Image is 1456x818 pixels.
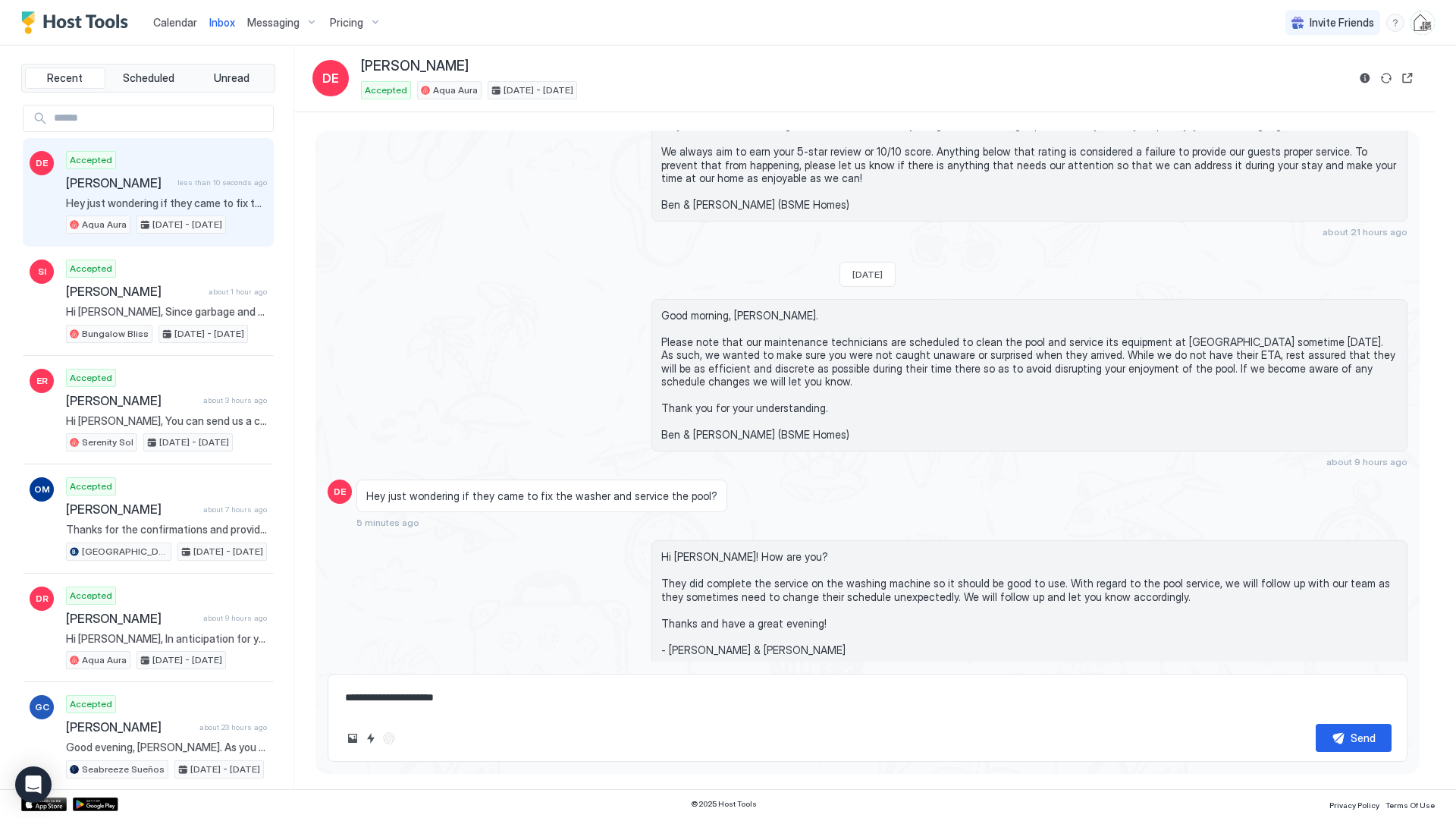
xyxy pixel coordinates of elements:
[199,722,267,732] span: about 23 hours ago
[1377,69,1395,87] button: Sync reservation
[70,480,112,493] span: Accepted
[25,68,105,89] button: Recent
[504,83,573,97] span: [DATE] - [DATE]
[108,68,189,89] button: Scheduled
[661,92,1398,212] span: Good evening, [PERSON_NAME]. As you settle in for the night, we wanted to thank you again for sel...
[1329,796,1379,812] a: Privacy Policy
[1323,226,1407,238] span: about 21 hours ago
[1351,730,1376,746] div: Send
[1398,69,1417,87] button: Open reservation
[1410,11,1435,35] div: User profile
[433,83,478,97] span: Aqua Aura
[661,309,1398,442] span: Good morning, [PERSON_NAME]. Please note that our maintenance technicians are scheduled to clean ...
[1326,456,1407,467] span: about 9 hours ago
[661,550,1398,656] span: Hi [PERSON_NAME]! How are you? They did complete the service on the washing machine so it should ...
[82,545,168,558] span: [GEOGRAPHIC_DATA]
[330,16,363,30] span: Pricing
[1329,801,1379,810] span: Privacy Policy
[82,763,165,776] span: Seabreeze Sueños
[209,16,235,29] span: Inbox
[48,105,273,131] input: Input Field
[82,653,127,667] span: Aqua Aura
[159,436,229,449] span: [DATE] - [DATE]
[191,68,271,89] button: Unread
[1310,16,1374,30] span: Invite Friends
[66,284,202,299] span: [PERSON_NAME]
[356,517,419,528] span: 5 minutes ago
[190,763,260,776] span: [DATE] - [DATE]
[203,613,267,623] span: about 9 hours ago
[1316,724,1392,752] button: Send
[214,71,249,85] span: Unread
[322,69,339,87] span: DE
[70,262,112,275] span: Accepted
[15,766,52,803] div: Open Intercom Messenger
[47,71,83,85] span: Recent
[34,483,50,496] span: OM
[70,371,112,385] span: Accepted
[123,71,174,85] span: Scheduled
[334,485,346,499] span: DE
[73,798,118,811] a: Google Play Store
[177,178,267,187] span: less than 10 seconds ago
[82,436,133,449] span: Serenity Sol
[21,798,67,811] a: App Store
[36,156,48,170] span: DE
[66,197,267,210] span: Hey just wondering if they came to fix the washer and service the pool?
[344,729,362,747] button: Upload image
[852,269,883,280] span: [DATE]
[361,58,469,75] span: [PERSON_NAME]
[362,729,380,747] button: Quick reply
[1356,69,1374,87] button: Reservation information
[153,14,197,30] a: Calendar
[66,393,197,408] span: [PERSON_NAME]
[21,64,275,93] div: tab-group
[70,697,112,711] span: Accepted
[203,395,267,405] span: about 3 hours ago
[691,799,757,809] span: © 2025 Host Tools
[209,14,235,30] a: Inbox
[193,545,263,558] span: [DATE] - [DATE]
[1385,796,1435,812] a: Terms Of Use
[66,719,193,735] span: [PERSON_NAME]
[174,327,244,341] span: [DATE] - [DATE]
[35,700,49,714] span: GC
[66,611,197,626] span: [PERSON_NAME]
[66,305,267,319] span: Hi [PERSON_NAME], Since garbage and recycling is collected for Bungalow Bliss every [DATE] mornin...
[70,589,112,602] span: Accepted
[66,632,267,646] span: Hi [PERSON_NAME], In anticipation for your arrival at [GEOGRAPHIC_DATA] [DATE][DATE], there are s...
[1385,801,1435,810] span: Terms Of Use
[66,414,267,428] span: Hi [PERSON_NAME], You can send us a copy of your ID via Airbnb messenger or WhatsApp using our sa...
[82,327,149,341] span: Bungalow Bliss
[366,489,717,503] span: Hey just wondering if they came to fix the washer and service the pool?
[82,218,127,231] span: Aqua Aura
[152,218,222,231] span: [DATE] - [DATE]
[203,505,267,514] span: about 7 hours ago
[66,502,197,517] span: [PERSON_NAME]
[66,741,267,754] span: Good evening, [PERSON_NAME]. As you settle in for the night, we wanted to thank you again for sel...
[21,11,135,34] a: Host Tools Logo
[153,16,197,29] span: Calendar
[66,175,171,190] span: [PERSON_NAME]
[36,374,48,388] span: ER
[152,653,222,667] span: [DATE] - [DATE]
[247,16,300,30] span: Messaging
[36,592,49,606] span: DR
[365,83,407,97] span: Accepted
[38,265,46,278] span: SI
[1386,14,1404,32] div: menu
[70,153,112,167] span: Accepted
[66,523,267,536] span: Thanks for the confirmations and providing a copy of your ID via WhatsApp, Ole. In the unlikely e...
[209,287,267,297] span: about 1 hour ago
